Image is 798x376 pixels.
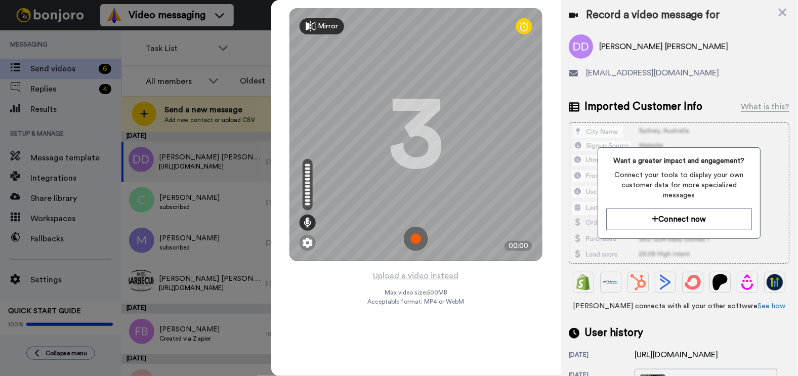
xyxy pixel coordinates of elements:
span: Acceptable format: MP4 or WebM [368,298,465,306]
img: Hubspot [631,274,647,290]
div: What is this? [741,101,790,113]
img: Drip [740,274,756,290]
span: User history [585,325,644,341]
div: [URL][DOMAIN_NAME] [635,349,719,361]
div: 00:00 [505,241,532,251]
img: ConvertKit [685,274,701,290]
img: ActiveCampaign [658,274,674,290]
img: GoHighLevel [767,274,783,290]
img: Shopify [576,274,592,290]
div: 3 [388,97,444,173]
button: Connect now [607,208,752,230]
div: [DATE] [569,351,635,361]
span: [PERSON_NAME] connects with all your other software [569,301,790,311]
span: Connect your tools to display your own customer data for more specialized messages [607,170,752,200]
span: Imported Customer Info [585,99,703,114]
img: ic_record_start.svg [404,227,428,251]
img: Ontraport [603,274,619,290]
img: Patreon [712,274,729,290]
button: Upload a video instead [370,269,462,282]
span: Want a greater impact and engagement? [607,156,752,166]
img: ic_gear.svg [303,238,313,248]
span: [EMAIL_ADDRESS][DOMAIN_NAME] [586,67,720,79]
a: See how [758,303,786,310]
span: Max video size: 500 MB [385,288,447,297]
